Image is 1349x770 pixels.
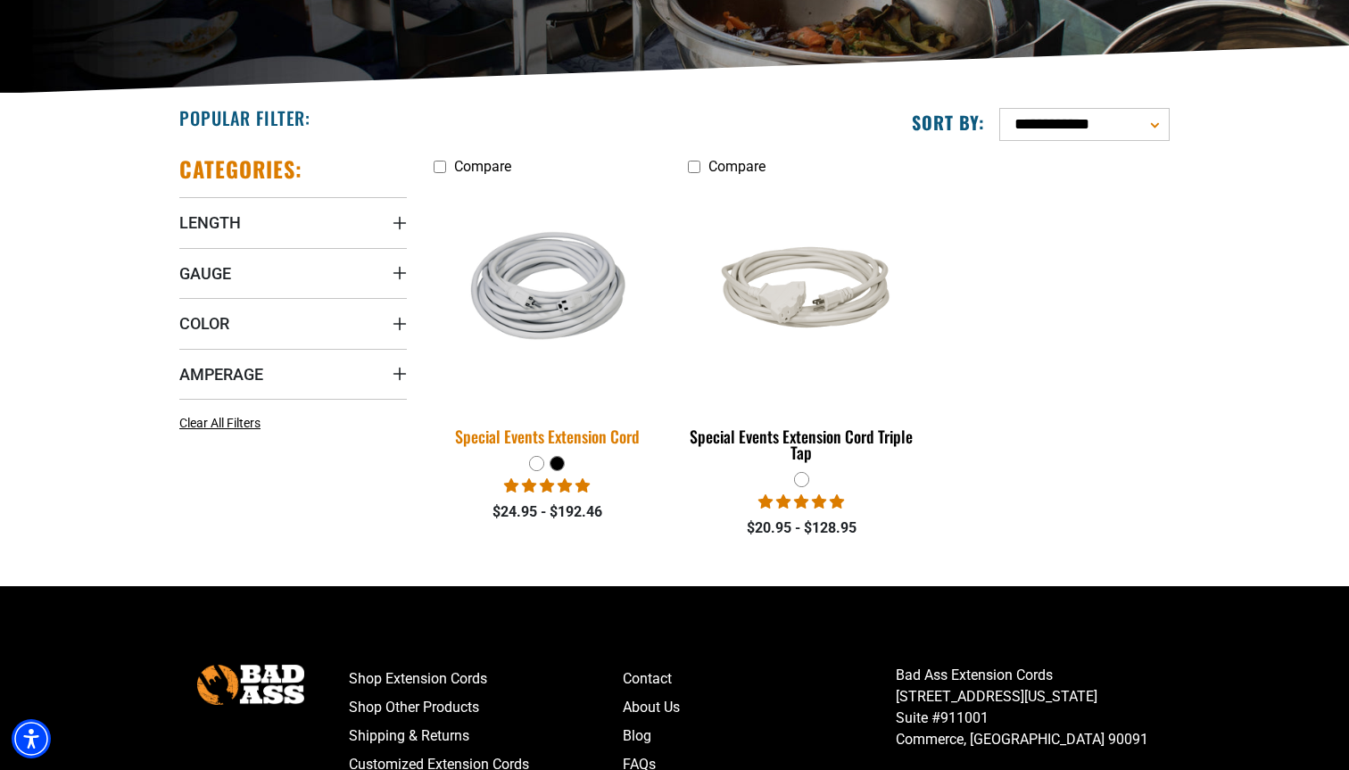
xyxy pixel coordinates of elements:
span: Amperage [179,364,263,385]
span: Length [179,212,241,233]
span: 5.00 stars [504,477,590,494]
span: Compare [708,158,766,175]
div: Special Events Extension Cord [434,428,661,444]
summary: Color [179,298,407,348]
div: $24.95 - $192.46 [434,501,661,523]
a: Shop Other Products [349,693,623,722]
p: Bad Ass Extension Cords [STREET_ADDRESS][US_STATE] Suite #911001 Commerce, [GEOGRAPHIC_DATA] 90091 [896,665,1170,750]
h2: Popular Filter: [179,106,310,129]
a: About Us [623,693,897,722]
img: white [689,227,914,364]
summary: Gauge [179,248,407,298]
span: Gauge [179,263,231,284]
a: Blog [623,722,897,750]
summary: Amperage [179,349,407,399]
img: white [423,213,673,377]
a: white Special Events Extension Cord Triple Tap [688,184,915,471]
label: Sort by: [912,111,985,134]
a: Shop Extension Cords [349,665,623,693]
div: Accessibility Menu [12,719,51,758]
a: Clear All Filters [179,414,268,433]
span: 5.00 stars [758,493,844,510]
img: Bad Ass Extension Cords [197,665,304,705]
span: Clear All Filters [179,416,261,430]
a: Contact [623,665,897,693]
h2: Categories: [179,155,302,183]
span: Compare [454,158,511,175]
a: white Special Events Extension Cord [434,184,661,455]
div: $20.95 - $128.95 [688,517,915,539]
a: Shipping & Returns [349,722,623,750]
summary: Length [179,197,407,247]
span: Color [179,313,229,334]
div: Special Events Extension Cord Triple Tap [688,428,915,460]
